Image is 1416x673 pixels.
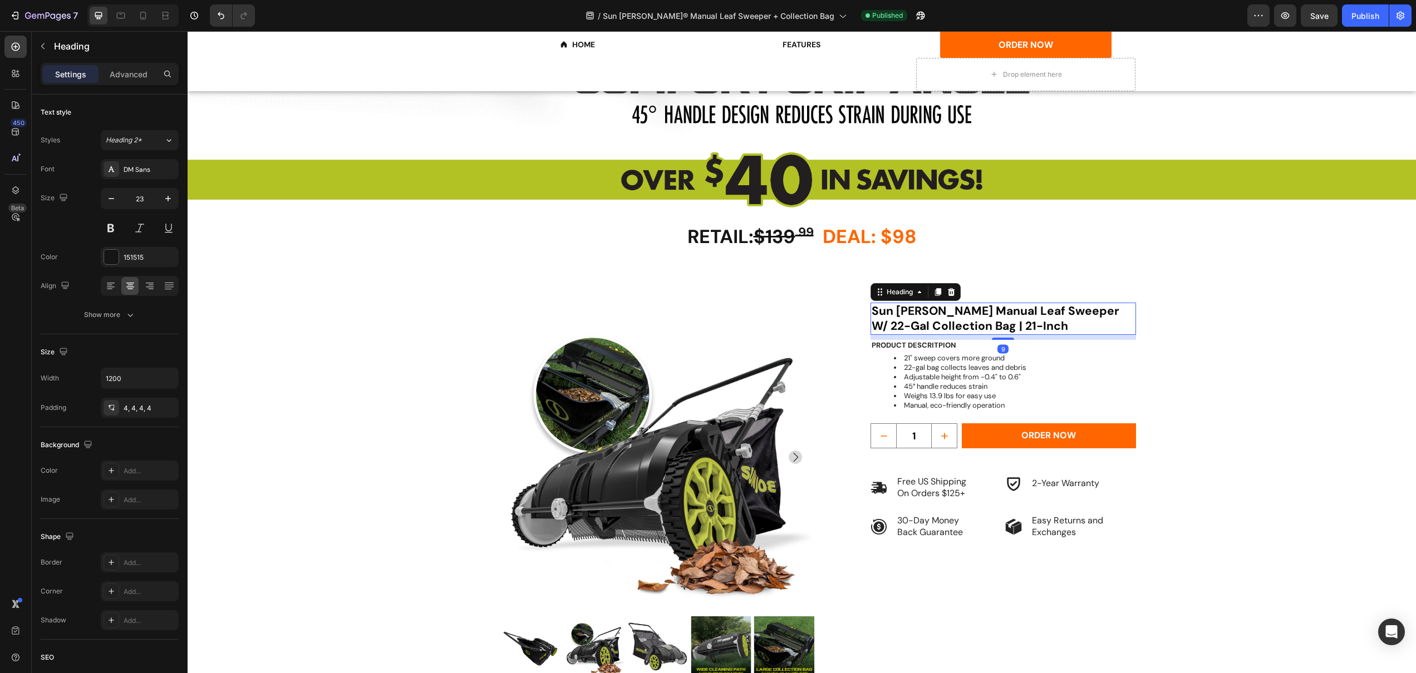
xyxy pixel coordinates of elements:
[101,368,178,388] input: Auto
[710,445,779,468] p: Free US Shipping On Orders $125+
[41,438,95,453] div: Background
[706,342,947,351] li: Adjustable height from -0.4" to 0.6"
[1378,618,1405,645] div: Open Intercom Messenger
[710,496,775,507] p: Back Guarantee
[710,484,775,496] p: 30-Day Money
[41,494,60,504] div: Image
[774,392,948,417] button: ORDER NOW
[635,193,729,218] strong: DEAL: $98
[872,11,903,21] span: Published
[1342,4,1389,27] button: Publish
[41,107,71,117] div: Text style
[697,256,727,266] div: Heading
[844,447,912,458] p: 2-Year Warranty
[11,118,27,127] div: 450
[41,252,58,262] div: Color
[706,370,947,379] li: Manual, eco-friendly operation
[41,164,55,174] div: Font
[844,496,916,507] p: Exchanges
[110,68,147,80] p: Advanced
[55,68,86,80] p: Settings
[41,191,70,206] div: Size
[124,165,176,175] div: DM Sans
[188,31,1416,673] iframe: Design area
[124,495,176,505] div: Add...
[706,360,947,370] li: Weighs 13.9 lbs for easy use
[815,39,874,48] div: Drop element here
[684,310,947,319] p: PRODUCT DESCRITPION
[210,4,255,27] div: Undo/Redo
[41,652,54,662] div: SEO
[124,466,176,476] div: Add...
[41,586,63,596] div: Corner
[844,484,916,496] p: Easy Returns and
[41,403,66,413] div: Padding
[608,193,626,209] sup: .99
[41,557,62,567] div: Border
[41,279,72,294] div: Align
[124,587,176,597] div: Add...
[706,351,947,360] li: 45° handle reduces strain
[500,193,566,218] strong: RETAIL:
[1310,11,1329,21] span: Save
[124,616,176,626] div: Add...
[834,399,888,410] div: ORDER NOW
[566,193,608,218] strong: $139
[684,393,709,417] button: decrement
[4,4,83,27] button: 7
[598,10,601,22] span: /
[41,373,59,383] div: Width
[810,313,821,322] div: 9
[84,309,136,320] div: Show more
[8,204,27,212] div: Beta
[41,615,66,625] div: Shadow
[41,530,76,545] div: Shape
[124,403,176,413] div: 4, 4, 4, 4
[41,345,70,360] div: Size
[54,39,174,53] p: Heading
[73,9,78,22] p: 7
[41,135,60,145] div: Styles
[684,272,932,303] strong: Sun [PERSON_NAME] Manual Leaf Sweeper W/ 22-Gal Collection Bag | 21-Inch
[706,332,947,342] li: 22-gal bag collects leaves and debris
[124,253,176,263] div: 151515
[124,558,176,568] div: Add...
[106,135,142,145] span: Heading 2*
[706,323,947,332] li: 21" sweep covers more ground
[1301,4,1338,27] button: Save
[603,10,834,22] span: Sun [PERSON_NAME]® Manual Leaf Sweeper + Collection Bag
[1351,10,1379,22] div: Publish
[41,305,179,325] button: Show more
[101,130,179,150] button: Heading 2*
[709,393,744,417] input: quantity
[41,466,58,476] div: Color
[744,393,769,417] button: increment
[601,419,614,433] button: Carousel Next Arrow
